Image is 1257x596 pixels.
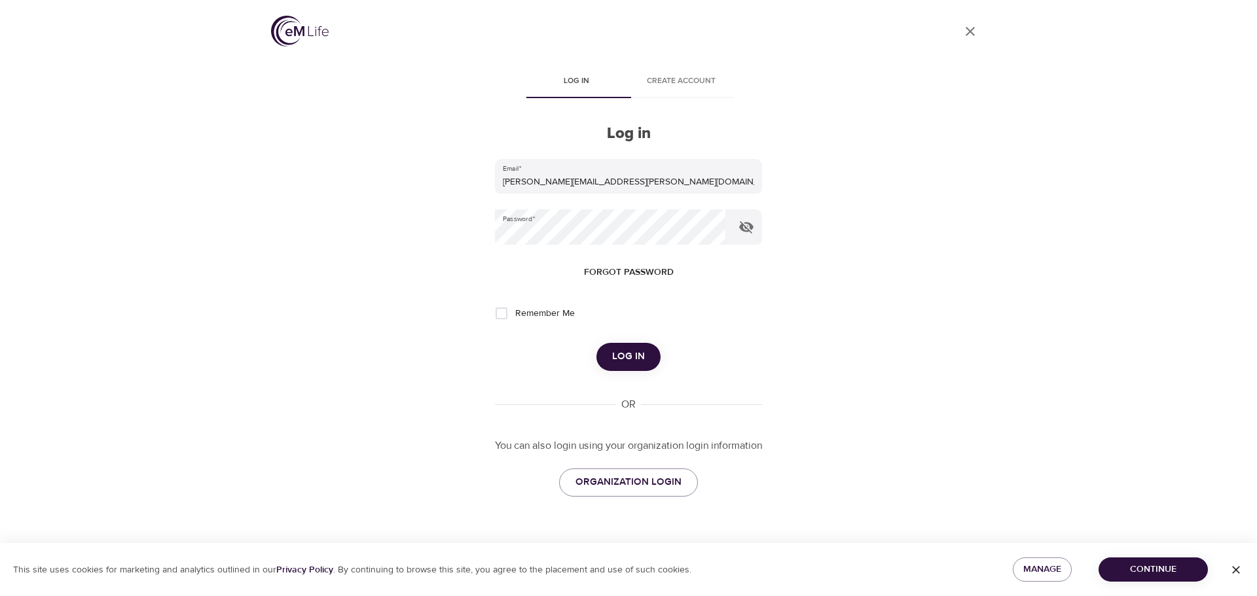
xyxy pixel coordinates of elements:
span: Log in [532,75,621,88]
button: Forgot password [579,260,679,285]
button: Continue [1099,557,1208,582]
span: Continue [1109,561,1197,578]
button: Log in [596,343,661,370]
span: ORGANIZATION LOGIN [575,474,682,491]
span: Forgot password [584,264,674,281]
div: disabled tabs example [495,67,762,98]
a: ORGANIZATION LOGIN [559,468,698,496]
a: close [955,16,986,47]
span: Remember Me [515,307,575,321]
a: Privacy Policy [276,564,333,576]
button: Manage [1013,557,1072,582]
img: logo [271,16,329,46]
p: You can also login using your organization login information [495,438,762,453]
h2: Log in [495,124,762,143]
span: Manage [1023,561,1061,578]
span: Create account [636,75,725,88]
div: OR [616,397,641,412]
span: Log in [612,348,645,365]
